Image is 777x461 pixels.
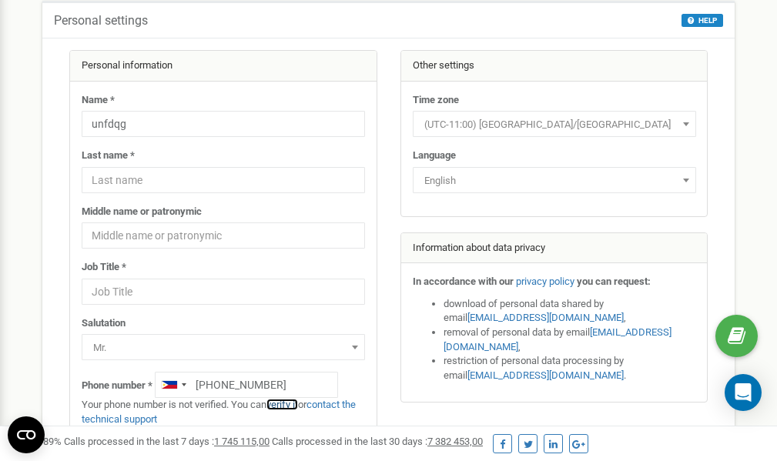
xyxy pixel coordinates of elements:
[82,93,115,108] label: Name *
[444,326,696,354] li: removal of personal data by email ,
[82,334,365,360] span: Mr.
[444,297,696,326] li: download of personal data shared by email ,
[516,276,574,287] a: privacy policy
[82,398,365,426] p: Your phone number is not verified. You can or
[82,399,356,425] a: contact the technical support
[577,276,651,287] strong: you can request:
[444,326,672,352] a: [EMAIL_ADDRESS][DOMAIN_NAME]
[413,149,456,163] label: Language
[444,354,696,382] li: restriction of personal data processing by email .
[87,337,360,359] span: Mr.
[413,276,514,287] strong: In accordance with our
[156,372,191,397] div: Telephone country code
[413,93,459,108] label: Time zone
[272,436,483,447] span: Calls processed in the last 30 days :
[682,14,723,27] button: HELP
[82,205,202,219] label: Middle name or patronymic
[8,416,45,453] button: Open CMP widget
[214,436,270,447] u: 1 745 115,00
[413,167,696,193] span: English
[418,114,691,135] span: (UTC-11:00) Pacific/Midway
[82,222,365,249] input: Middle name or patronymic
[70,51,377,82] div: Personal information
[266,399,298,410] a: verify it
[401,51,708,82] div: Other settings
[427,436,483,447] u: 7 382 453,00
[155,372,338,398] input: +1-800-555-55-55
[418,170,691,192] span: English
[82,167,365,193] input: Last name
[54,14,148,28] h5: Personal settings
[64,436,270,447] span: Calls processed in the last 7 days :
[413,111,696,137] span: (UTC-11:00) Pacific/Midway
[725,374,762,411] div: Open Intercom Messenger
[82,149,135,163] label: Last name *
[82,260,126,275] label: Job Title *
[82,316,126,331] label: Salutation
[401,233,708,264] div: Information about data privacy
[82,279,365,305] input: Job Title
[82,379,152,393] label: Phone number *
[467,369,624,381] a: [EMAIL_ADDRESS][DOMAIN_NAME]
[82,111,365,137] input: Name
[467,312,624,323] a: [EMAIL_ADDRESS][DOMAIN_NAME]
